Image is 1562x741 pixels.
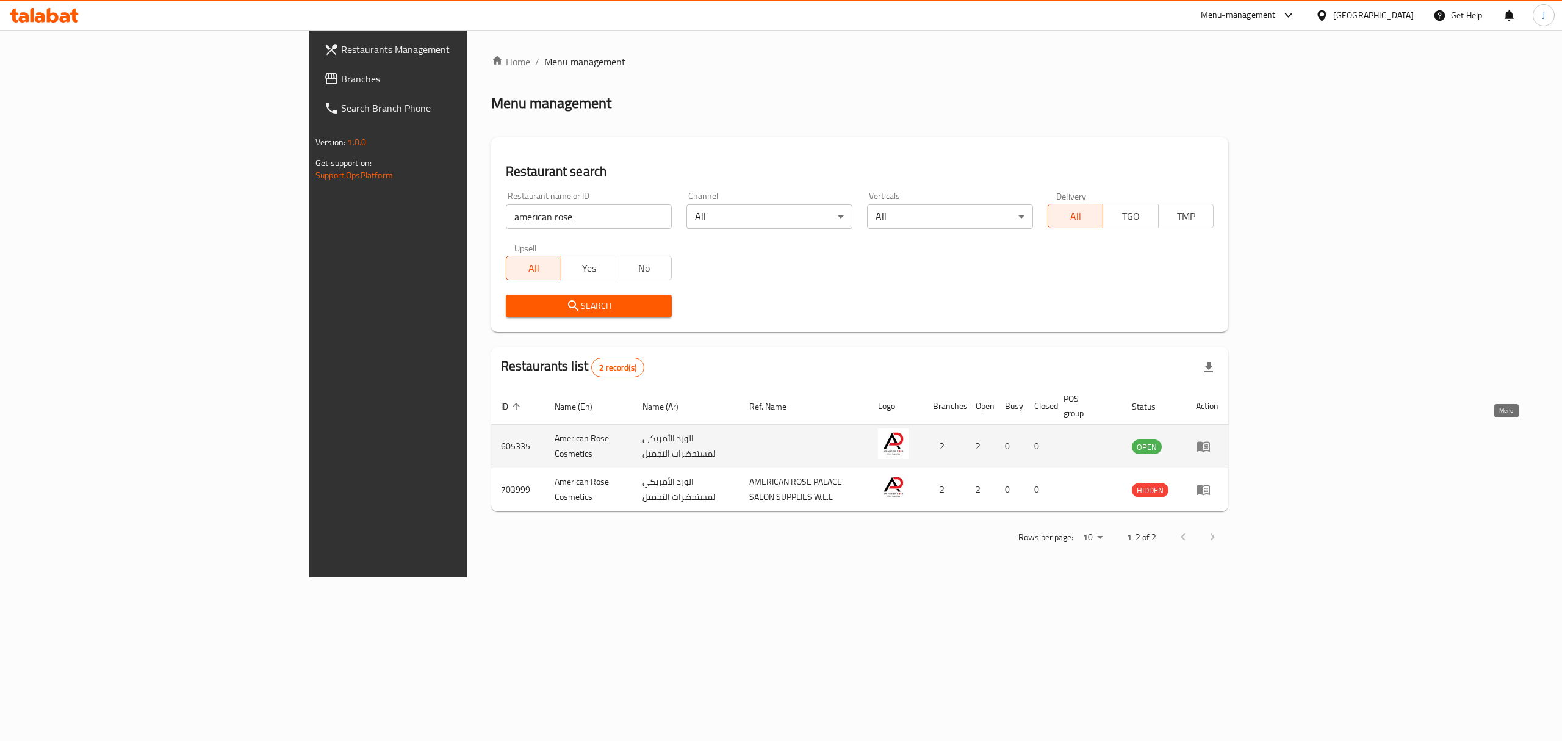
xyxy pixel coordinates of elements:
div: Menu-management [1201,8,1276,23]
span: ID [501,399,524,414]
div: All [686,204,852,229]
button: Search [506,295,672,317]
span: OPEN [1132,440,1162,454]
th: Closed [1024,388,1054,425]
div: Export file [1194,353,1223,382]
td: 2 [923,425,966,468]
td: AMERICAN ROSE PALACE SALON SUPPLIES W.L.L [740,468,868,511]
span: Search Branch Phone [341,101,561,115]
div: OPEN [1132,439,1162,454]
button: Yes [561,256,616,280]
td: 0 [1024,425,1054,468]
td: الورد الأمريكي لمستحضرات التجميل [633,425,740,468]
span: Name (Ar) [642,399,694,414]
td: 0 [995,468,1024,511]
span: Yes [566,259,611,277]
table: enhanced table [491,388,1228,511]
h2: Restaurants list [501,357,644,377]
td: الورد الأمريكي لمستحضرات التجميل [633,468,740,511]
a: Support.OpsPlatform [315,167,393,183]
span: Get support on: [315,155,372,171]
button: TGO [1103,204,1158,228]
div: Menu [1196,482,1218,497]
label: Upsell [514,244,537,252]
th: Open [966,388,995,425]
div: [GEOGRAPHIC_DATA] [1333,9,1414,22]
td: 0 [995,425,1024,468]
span: All [511,259,556,277]
span: All [1053,208,1098,225]
a: Branches [314,64,570,93]
th: Action [1186,388,1228,425]
span: No [621,259,666,277]
td: 2 [966,425,995,468]
span: J [1542,9,1545,22]
p: Rows per page: [1018,530,1073,545]
span: Version: [315,134,345,150]
span: 1.0.0 [347,134,366,150]
th: Branches [923,388,966,425]
span: Search [516,298,662,314]
div: Total records count [591,358,644,377]
div: All [867,204,1033,229]
td: 2 [966,468,995,511]
span: 2 record(s) [592,362,644,374]
input: Search for restaurant name or ID.. [506,204,672,229]
img: American Rose Cosmetics [878,428,909,459]
nav: breadcrumb [491,54,1228,69]
div: Rows per page: [1078,529,1107,547]
label: Delivery [1056,192,1087,200]
span: TGO [1108,208,1153,225]
span: Name (En) [555,399,608,414]
td: 2 [923,468,966,511]
h2: Restaurant search [506,162,1214,181]
a: Restaurants Management [314,35,570,64]
span: Menu management [544,54,625,69]
button: No [616,256,671,280]
span: Restaurants Management [341,42,561,57]
button: All [506,256,561,280]
span: HIDDEN [1132,483,1168,497]
span: POS group [1064,391,1107,421]
button: All [1048,204,1103,228]
td: 0 [1024,468,1054,511]
td: American Rose Cosmetics [545,468,633,511]
span: Ref. Name [749,399,802,414]
span: TMP [1164,208,1209,225]
img: American Rose Cosmetics [878,472,909,502]
p: 1-2 of 2 [1127,530,1156,545]
span: Status [1132,399,1171,414]
th: Logo [868,388,923,425]
button: TMP [1158,204,1214,228]
td: American Rose Cosmetics [545,425,633,468]
th: Busy [995,388,1024,425]
h2: Menu management [491,93,611,113]
span: Branches [341,71,561,86]
a: Search Branch Phone [314,93,570,123]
